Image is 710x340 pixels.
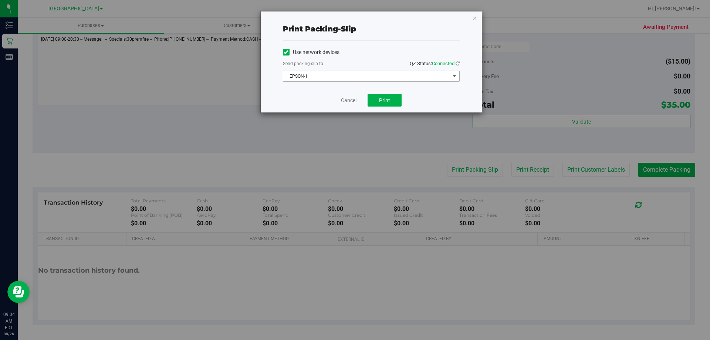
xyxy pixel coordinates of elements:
button: Print [368,94,402,107]
label: Use network devices [283,48,339,56]
span: EPSON-1 [283,71,450,81]
span: QZ Status: [410,61,460,66]
a: Cancel [341,97,356,104]
iframe: Resource center [7,281,30,303]
span: Print packing-slip [283,24,356,33]
span: Print [379,97,390,103]
label: Send packing-slip to: [283,60,324,67]
span: select [450,71,459,81]
span: Connected [432,61,454,66]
